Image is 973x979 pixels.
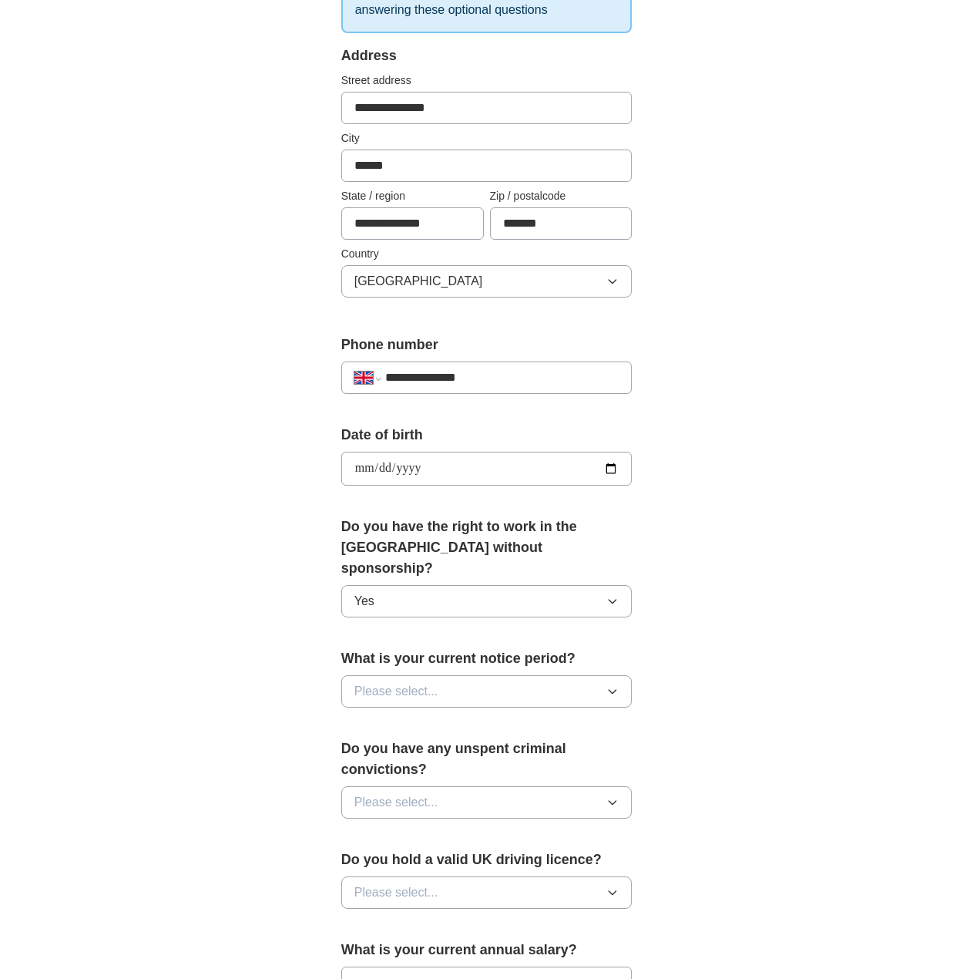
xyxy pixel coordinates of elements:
label: Zip / postalcode [490,188,632,204]
label: Phone number [341,335,632,355]
span: Please select... [354,793,438,812]
label: Country [341,246,632,262]
button: [GEOGRAPHIC_DATA] [341,265,632,298]
span: Yes [354,592,374,611]
label: What is your current annual salary? [341,940,632,960]
span: [GEOGRAPHIC_DATA] [354,272,483,291]
label: Do you hold a valid UK driving licence? [341,849,632,870]
div: Address [341,45,632,66]
label: Street address [341,72,632,89]
label: Do you have any unspent criminal convictions? [341,738,632,780]
button: Please select... [341,876,632,909]
span: Please select... [354,883,438,902]
button: Please select... [341,786,632,819]
label: State / region [341,188,484,204]
button: Please select... [341,675,632,708]
label: Do you have the right to work in the [GEOGRAPHIC_DATA] without sponsorship? [341,516,632,579]
button: Yes [341,585,632,617]
span: Please select... [354,682,438,701]
label: What is your current notice period? [341,648,632,669]
label: Date of birth [341,425,632,446]
label: City [341,130,632,146]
